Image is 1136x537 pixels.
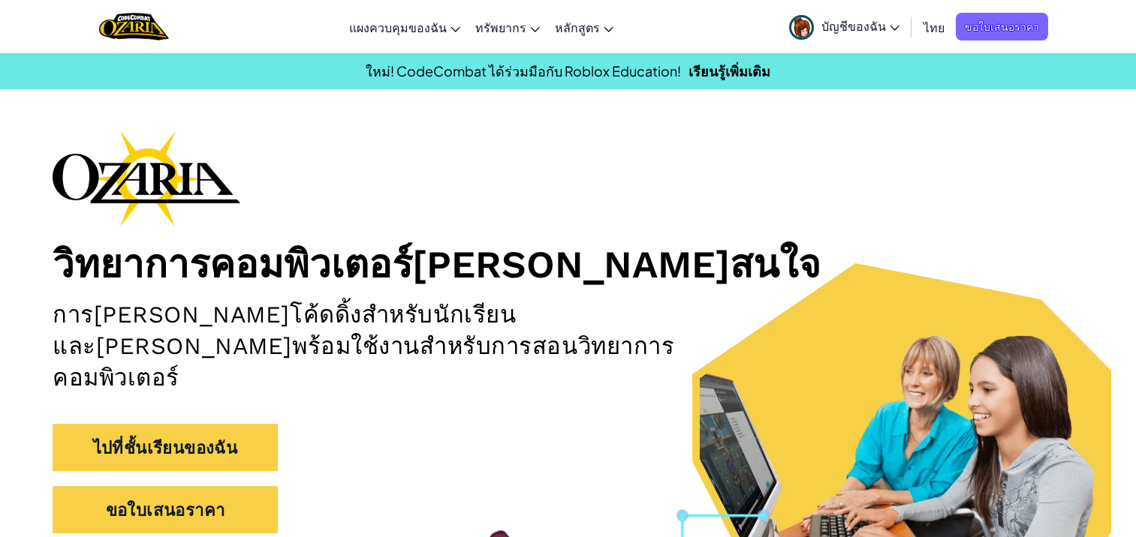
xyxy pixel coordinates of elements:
[555,19,600,35] span: หลักสูตร
[468,7,547,47] a: ทรัพยากร
[956,13,1048,40] a: ขอใบเสนอราคา
[821,18,899,34] span: บัญชีของฉัน
[689,62,770,79] a: เรียนรู้เพิ่มเติม
[475,19,526,35] span: ทรัพยากร
[366,62,681,79] span: ใหม่! CodeCombat ได้ร่วมมือกับ Roblox Education!
[53,130,240,226] img: Ozaria branding logo
[99,11,169,42] a: Ozaria by CodeCombat logo
[99,11,169,42] img: Home
[547,7,621,47] a: หลักสูตร
[349,19,447,35] span: แผงควบคุมของฉัน
[782,3,907,50] a: บัญชีของฉัน
[924,19,945,35] span: ไทย
[789,15,814,40] img: avatar
[53,424,278,471] a: ไปที่ชั้นเรียนของฉัน
[342,7,468,47] a: แผงควบคุมของฉัน
[916,7,952,47] a: ไทย
[53,299,743,394] h2: การ[PERSON_NAME]โค้ดดิ้งสำหรับนักเรียนและ[PERSON_NAME]พร้อมใช้งานสำหรับการสอนวิทยาการคอมพิวเตอร์
[53,241,1083,288] h1: วิทยาการคอมพิวเตอร์[PERSON_NAME]สนใจ
[53,486,278,533] a: ขอใบเสนอราคา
